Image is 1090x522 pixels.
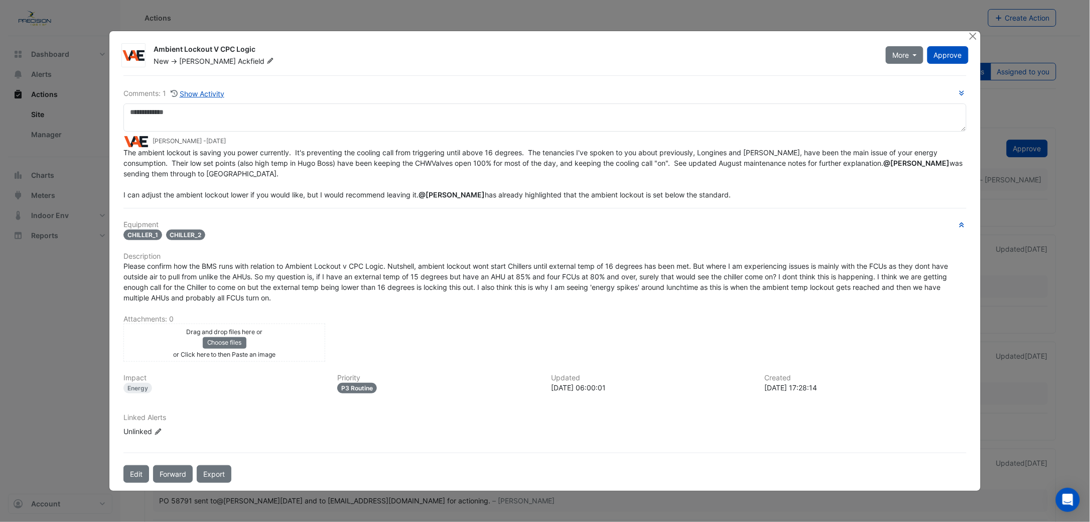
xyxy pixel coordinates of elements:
span: CHILLER_2 [166,230,206,240]
div: P3 Routine [337,383,377,393]
button: Approve [927,46,969,64]
fa-icon: Edit Linked Alerts [154,428,162,436]
div: Ambient Lockout V CPC Logic [154,44,874,56]
h6: Priority [337,374,539,382]
div: Comments: 1 [123,88,225,99]
span: [PERSON_NAME] [179,57,236,65]
div: [DATE] 17:28:14 [765,382,967,393]
button: Edit [123,465,149,483]
span: 2025-08-28 06:00:01 [206,137,226,145]
a: Export [197,465,231,483]
h6: Attachments: 0 [123,315,967,324]
h6: Equipment [123,221,967,229]
span: Ackfield [238,56,276,66]
span: The ambient lockout is saving you power currently. It's preventing the cooling call from triggeri... [123,148,965,199]
span: CHILLER_1 [123,230,162,240]
small: Drag and drop files here or [186,328,263,336]
span: Please confirm how the BMS runs with relation to Ambient Lockout v CPC Logic. Nutshell, ambient l... [123,262,950,302]
span: backfield@vaegroup.com.au [VAE Group] [883,159,949,167]
small: [PERSON_NAME] - [153,137,226,146]
h6: Description [123,252,967,261]
span: -> [171,57,177,65]
button: Show Activity [170,88,225,99]
div: [DATE] 06:00:01 [551,382,753,393]
button: Close [968,31,979,42]
h6: Linked Alerts [123,413,967,422]
small: or Click here to then Paste an image [173,351,276,358]
div: Unlinked [123,426,244,437]
span: liam.dent@cimenviro.com [CIM] [419,190,485,199]
img: VAE Group [123,136,149,147]
span: Approve [934,51,962,59]
button: More [886,46,923,64]
div: Open Intercom Messenger [1056,488,1080,512]
img: VAE Group [122,50,145,60]
button: Choose files [203,337,246,348]
h6: Created [765,374,967,382]
span: New [154,57,169,65]
h6: Updated [551,374,753,382]
h6: Impact [123,374,325,382]
span: More [892,50,909,60]
div: Energy [123,383,152,393]
button: Forward [153,465,193,483]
